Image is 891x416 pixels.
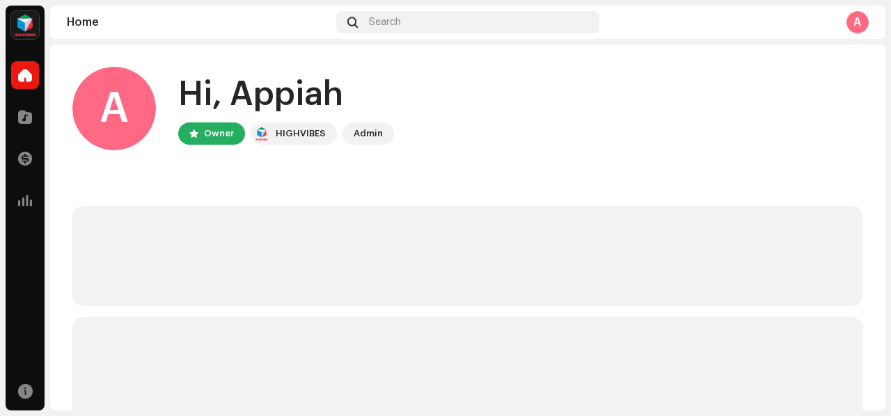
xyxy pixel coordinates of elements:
div: Hi, Appiah [178,72,394,117]
div: Admin [354,125,383,142]
div: HIGHVIBES [276,125,326,142]
img: feab3aad-9b62-475c-8caf-26f15a9573ee [11,11,39,39]
span: Search [369,17,401,28]
div: A [72,67,156,150]
div: Owner [204,125,234,142]
img: feab3aad-9b62-475c-8caf-26f15a9573ee [253,125,270,142]
div: Home [67,17,331,28]
div: A [846,11,869,33]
